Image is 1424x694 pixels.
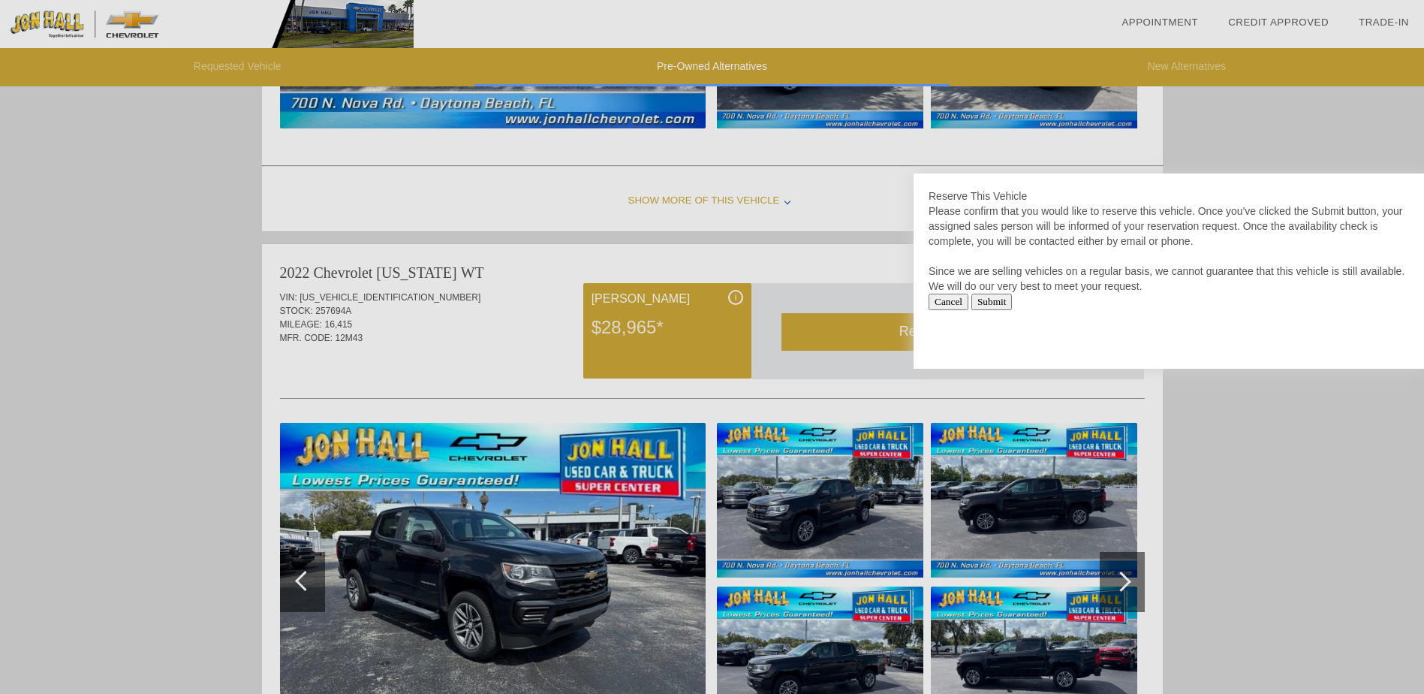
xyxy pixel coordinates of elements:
input: Cancel [929,294,968,310]
a: Appointment [1121,17,1198,28]
a: Trade-In [1359,17,1409,28]
div: Reserve This Vehicle [929,189,1409,204]
a: Credit Approved [1228,17,1329,28]
div: Please confirm that you would like to reserve this vehicle. Once you've clicked the Submit button... [929,204,1409,294]
input: Submit [971,294,1013,310]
